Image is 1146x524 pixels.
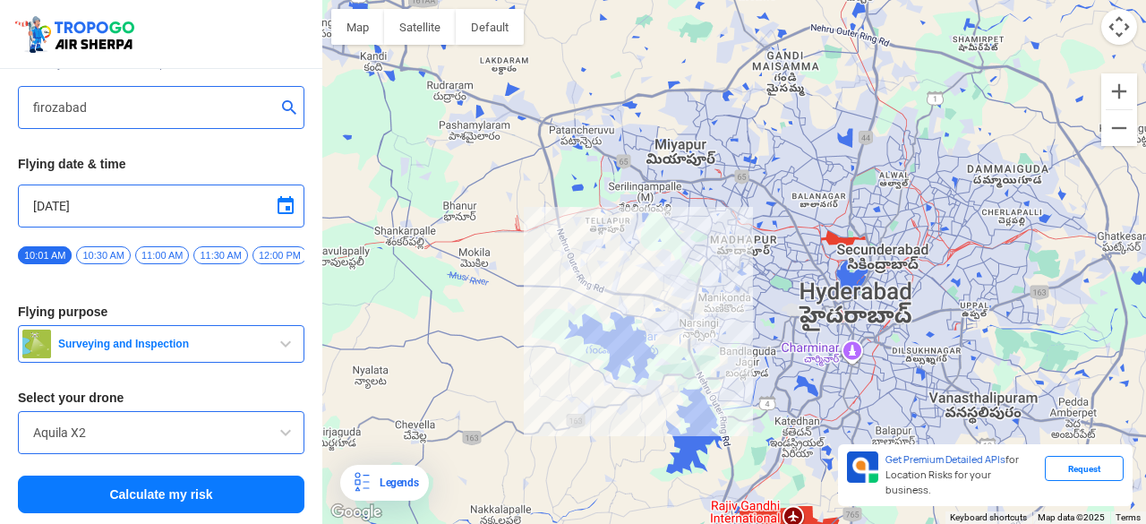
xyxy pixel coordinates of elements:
[331,9,384,45] button: Show street map
[18,246,72,264] span: 10:01 AM
[22,330,51,358] img: survey.png
[1101,110,1137,146] button: Zoom out
[1101,9,1137,45] button: Map camera controls
[950,511,1027,524] button: Keyboard shortcuts
[18,158,304,170] h3: Flying date & time
[1101,73,1137,109] button: Zoom in
[135,246,189,264] span: 11:00 AM
[372,472,418,494] div: Legends
[18,305,304,318] h3: Flying purpose
[252,246,307,264] span: 12:00 PM
[885,453,1005,466] span: Get Premium Detailed APIs
[76,246,130,264] span: 10:30 AM
[51,337,275,351] span: Surveying and Inspection
[33,422,289,443] input: Search by name or Brand
[327,501,386,524] img: Google
[193,246,247,264] span: 11:30 AM
[33,97,276,118] input: Search your flying location
[18,391,304,404] h3: Select your drone
[33,195,289,217] input: Select Date
[1116,512,1141,522] a: Terms
[351,472,372,494] img: Legends
[1038,512,1105,522] span: Map data ©2025
[18,325,304,363] button: Surveying and Inspection
[847,451,878,483] img: Premium APIs
[13,13,141,55] img: ic_tgdronemaps.svg
[327,501,386,524] a: Open this area in Google Maps (opens a new window)
[18,476,304,513] button: Calculate my risk
[878,451,1045,499] div: for Location Risks for your business.
[1045,456,1124,481] div: Request
[384,9,456,45] button: Show satellite imagery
